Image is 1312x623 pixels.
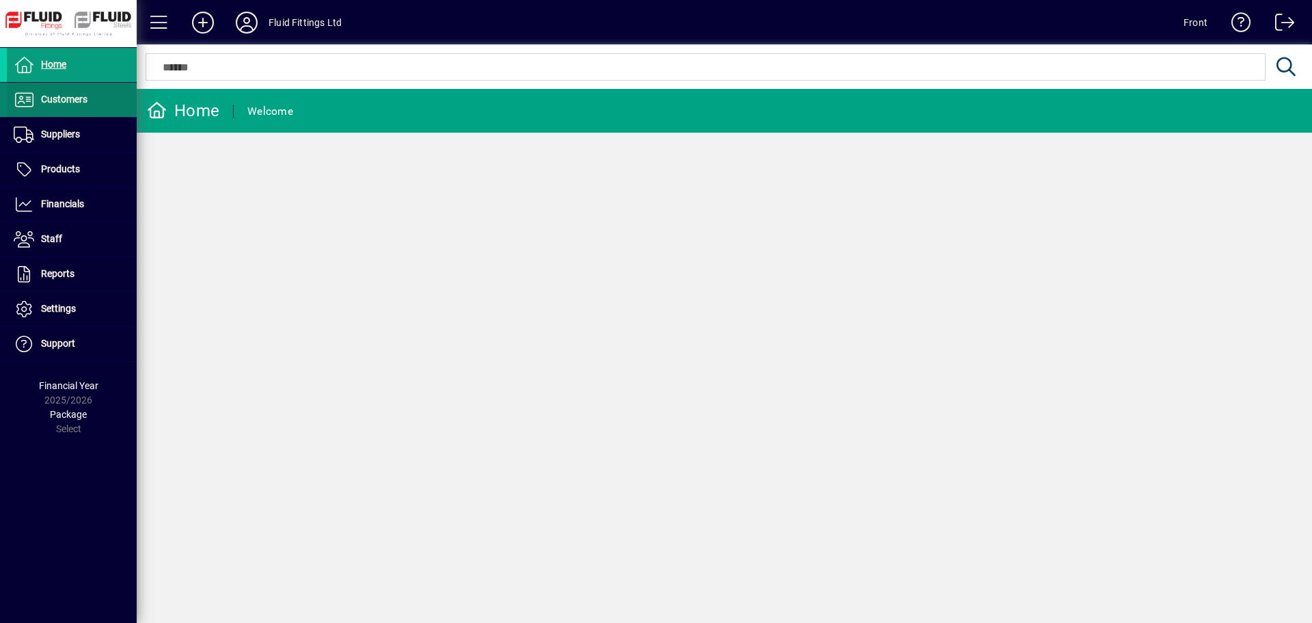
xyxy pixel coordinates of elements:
[7,153,137,187] a: Products
[225,10,269,35] button: Profile
[41,198,84,209] span: Financials
[1221,3,1251,47] a: Knowledge Base
[41,268,74,279] span: Reports
[41,59,66,70] span: Home
[247,101,293,122] div: Welcome
[41,338,75,349] span: Support
[7,187,137,222] a: Financials
[39,380,98,391] span: Financial Year
[7,292,137,326] a: Settings
[41,94,87,105] span: Customers
[41,129,80,140] span: Suppliers
[41,303,76,314] span: Settings
[1184,12,1207,34] div: Front
[41,233,62,244] span: Staff
[269,12,342,34] div: Fluid Fittings Ltd
[7,118,137,152] a: Suppliers
[7,327,137,361] a: Support
[50,409,87,420] span: Package
[41,163,80,174] span: Products
[1265,3,1295,47] a: Logout
[7,257,137,291] a: Reports
[181,10,225,35] button: Add
[7,83,137,117] a: Customers
[7,222,137,256] a: Staff
[147,100,219,122] div: Home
